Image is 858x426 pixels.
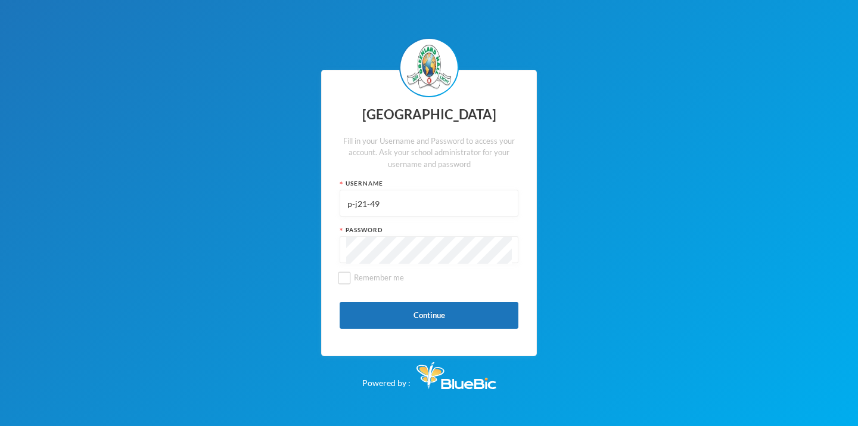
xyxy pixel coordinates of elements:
[362,356,496,389] div: Powered by :
[340,179,518,188] div: Username
[340,226,518,234] div: Password
[349,273,409,282] span: Remember me
[340,103,518,126] div: [GEOGRAPHIC_DATA]
[416,362,496,389] img: Bluebic
[340,135,518,171] div: Fill in your Username and Password to access your account. Ask your school administrator for your...
[340,302,518,329] button: Continue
